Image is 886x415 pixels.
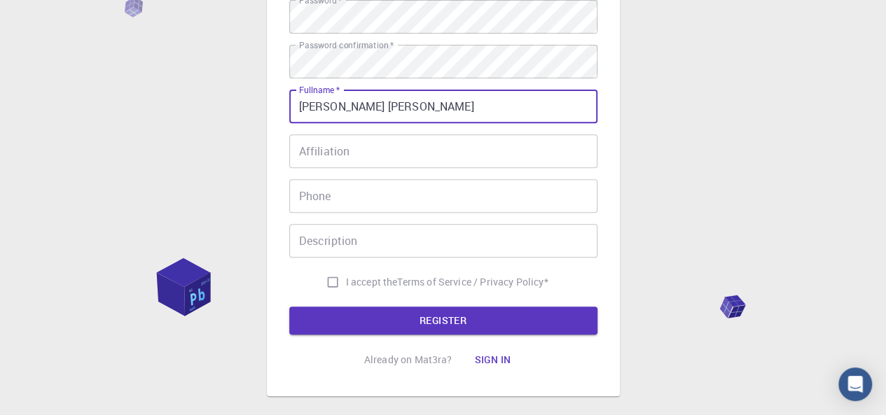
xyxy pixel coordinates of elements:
p: Already on Mat3ra? [364,353,452,367]
button: REGISTER [289,307,597,335]
a: Terms of Service / Privacy Policy* [397,275,548,289]
button: Sign in [463,346,522,374]
span: I accept the [346,275,398,289]
label: Fullname [299,84,340,96]
label: Password confirmation [299,39,394,51]
p: Terms of Service / Privacy Policy * [397,275,548,289]
div: Open Intercom Messenger [838,367,872,401]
